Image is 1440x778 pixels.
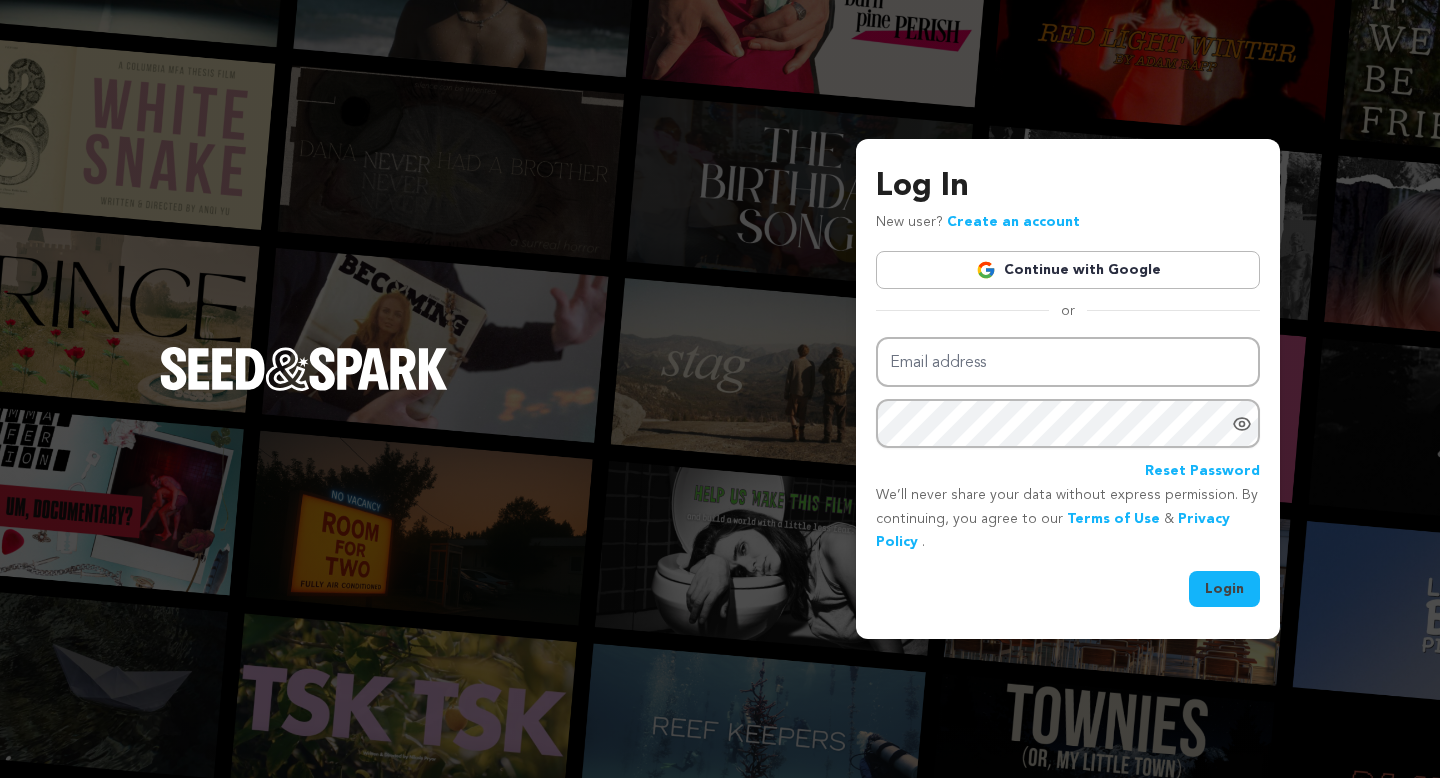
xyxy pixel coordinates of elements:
p: We’ll never share your data without express permission. By continuing, you agree to our & . [876,484,1260,555]
button: Login [1189,571,1260,607]
a: Seed&Spark Homepage [160,347,448,431]
p: New user? [876,211,1080,235]
a: Create an account [947,215,1080,229]
h3: Log In [876,163,1260,211]
span: or [1049,301,1087,321]
a: Reset Password [1145,460,1260,484]
a: Terms of Use [1067,512,1160,526]
img: Seed&Spark Logo [160,347,448,391]
img: Google logo [976,260,996,280]
a: Continue with Google [876,251,1260,289]
input: Email address [876,337,1260,388]
a: Show password as plain text. Warning: this will display your password on the screen. [1232,414,1252,434]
